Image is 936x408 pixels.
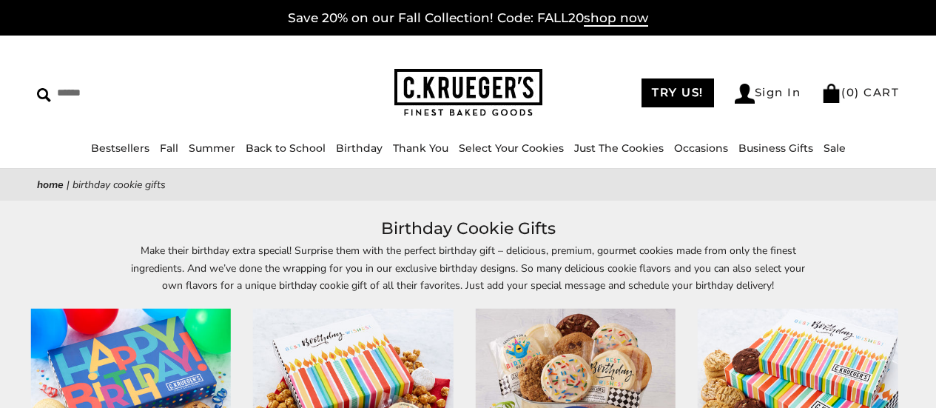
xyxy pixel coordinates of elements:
span: Birthday Cookie Gifts [73,178,166,192]
img: C.KRUEGER'S [394,69,542,117]
a: Bestsellers [91,141,149,155]
a: Save 20% on our Fall Collection! Code: FALL20shop now [288,10,648,27]
input: Search [37,81,235,104]
a: Sign In [735,84,801,104]
a: Sale [824,141,846,155]
span: | [67,178,70,192]
a: Select Your Cookies [459,141,564,155]
p: Make their birthday extra special! Surprise them with the perfect birthday gift – delicious, prem... [128,242,809,293]
span: shop now [584,10,648,27]
a: Occasions [674,141,728,155]
nav: breadcrumbs [37,176,899,193]
img: Account [735,84,755,104]
h1: Birthday Cookie Gifts [59,215,877,242]
a: Fall [160,141,178,155]
a: (0) CART [821,85,899,99]
a: Home [37,178,64,192]
a: Thank You [393,141,448,155]
a: Just The Cookies [574,141,664,155]
a: Birthday [336,141,383,155]
a: Summer [189,141,235,155]
span: 0 [846,85,855,99]
a: Back to School [246,141,326,155]
a: TRY US! [642,78,714,107]
a: Business Gifts [738,141,813,155]
img: Search [37,88,51,102]
img: Bag [821,84,841,103]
